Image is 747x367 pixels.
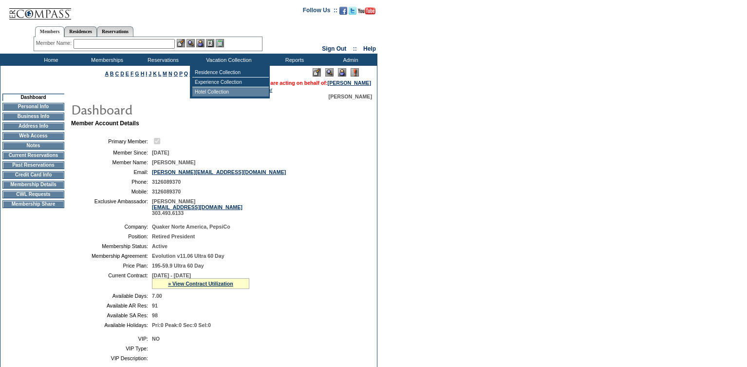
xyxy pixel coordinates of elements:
[35,26,65,37] a: Members
[325,68,334,77] img: View Mode
[75,224,148,230] td: Company:
[353,45,357,52] span: ::
[152,179,181,185] span: 3126089370
[110,71,114,77] a: B
[141,71,145,77] a: H
[146,71,147,77] a: I
[321,54,377,66] td: Admin
[152,312,158,318] span: 98
[192,87,269,97] td: Hotel Collection
[303,6,337,18] td: Follow Us ::
[75,355,148,361] td: VIP Description:
[329,94,372,99] span: [PERSON_NAME]
[192,77,269,87] td: Experience Collection
[2,152,64,159] td: Current Reservations
[75,189,148,194] td: Mobile:
[36,39,74,47] div: Member Name:
[2,122,64,130] td: Address Info
[2,181,64,189] td: Membership Details
[190,54,265,66] td: Vacation Collection
[152,253,224,259] span: Evolution v11.06 Ultra 60 Day
[135,71,139,77] a: G
[75,312,148,318] td: Available SA Res:
[75,346,148,351] td: VIP Type:
[192,68,269,77] td: Residence Collection
[152,293,162,299] span: 7.00
[75,150,148,155] td: Member Since:
[115,71,119,77] a: C
[152,243,168,249] span: Active
[260,80,371,86] span: You are acting on behalf of:
[71,120,139,127] b: Member Account Details
[358,10,375,16] a: Subscribe to our YouTube Channel
[187,39,195,47] img: View
[2,103,64,111] td: Personal Info
[313,68,321,77] img: Edit Mode
[322,45,346,52] a: Sign Out
[75,159,148,165] td: Member Name:
[2,171,64,179] td: Credit Card Info
[2,113,64,120] td: Business Info
[163,71,167,77] a: M
[152,198,243,216] span: [PERSON_NAME] 303.493.6133
[363,45,376,52] a: Help
[75,136,148,146] td: Primary Member:
[152,159,195,165] span: [PERSON_NAME]
[2,191,64,198] td: CWL Requests
[216,39,224,47] img: b_calculator.gif
[184,71,188,77] a: Q
[152,272,191,278] span: [DATE] - [DATE]
[126,71,129,77] a: E
[152,336,160,342] span: NO
[71,99,265,119] img: pgTtlDashboard.gif
[2,200,64,208] td: Membership Share
[265,54,321,66] td: Reports
[339,7,347,15] img: Become our fan on Facebook
[152,204,243,210] a: [EMAIL_ADDRESS][DOMAIN_NAME]
[75,336,148,342] td: VIP:
[152,303,158,309] span: 91
[78,54,134,66] td: Memberships
[179,71,183,77] a: P
[131,71,134,77] a: F
[168,281,233,287] a: » View Contract Utilization
[152,263,204,269] span: 195-59.9 Ultra 60 Day
[149,71,151,77] a: J
[339,10,347,16] a: Become our fan on Facebook
[196,39,205,47] img: Impersonate
[152,189,181,194] span: 3126089370
[2,161,64,169] td: Past Reservations
[120,71,124,77] a: D
[358,7,375,15] img: Subscribe to our YouTube Channel
[75,253,148,259] td: Membership Agreement:
[75,272,148,289] td: Current Contract:
[75,233,148,239] td: Position:
[351,68,359,77] img: Log Concern/Member Elevation
[153,71,157,77] a: K
[75,303,148,309] td: Available AR Res:
[174,71,178,77] a: O
[75,243,148,249] td: Membership Status:
[75,322,148,328] td: Available Holidays:
[152,150,169,155] span: [DATE]
[75,198,148,216] td: Exclusive Ambassador:
[152,233,195,239] span: Retired President
[64,26,97,37] a: Residences
[349,7,356,15] img: Follow us on Twitter
[338,68,346,77] img: Impersonate
[75,293,148,299] td: Available Days:
[75,263,148,269] td: Price Plan:
[168,71,172,77] a: N
[75,169,148,175] td: Email:
[97,26,133,37] a: Reservations
[152,224,230,230] span: Quaker Norte America, PepsiCo
[177,39,185,47] img: b_edit.gif
[22,54,78,66] td: Home
[2,142,64,150] td: Notes
[152,169,286,175] a: [PERSON_NAME][EMAIL_ADDRESS][DOMAIN_NAME]
[2,94,64,101] td: Dashboard
[2,132,64,140] td: Web Access
[105,71,109,77] a: A
[328,80,371,86] a: [PERSON_NAME]
[349,10,356,16] a: Follow us on Twitter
